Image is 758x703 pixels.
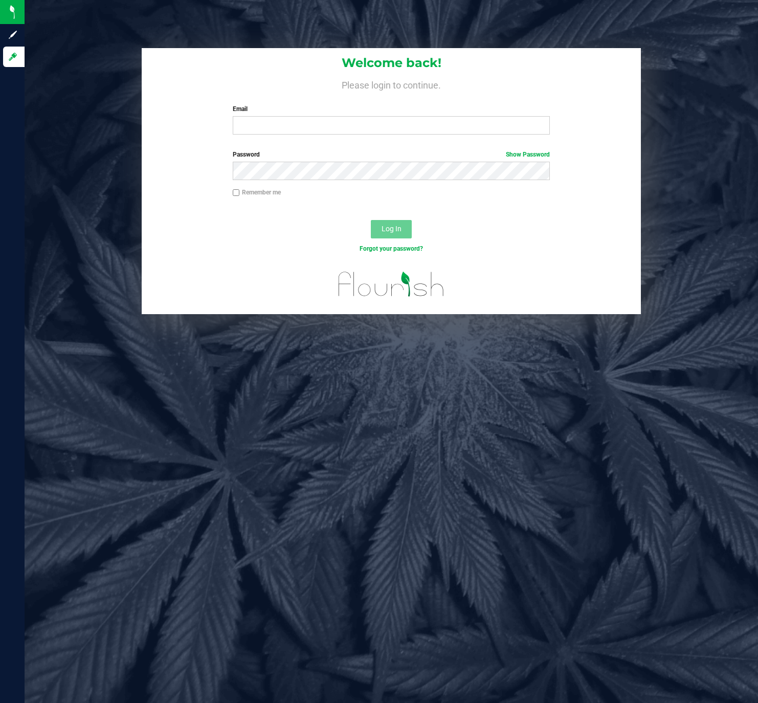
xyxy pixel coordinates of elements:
input: Remember me [233,189,240,196]
span: Password [233,151,260,158]
a: Show Password [506,151,550,158]
h1: Welcome back! [142,56,641,70]
a: Forgot your password? [360,245,423,252]
inline-svg: Sign up [8,30,18,40]
img: flourish_logo.svg [329,264,454,304]
label: Remember me [233,188,281,197]
inline-svg: Log in [8,52,18,62]
button: Log In [371,220,412,238]
h4: Please login to continue. [142,78,641,90]
span: Log In [382,225,402,233]
label: Email [233,104,550,114]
